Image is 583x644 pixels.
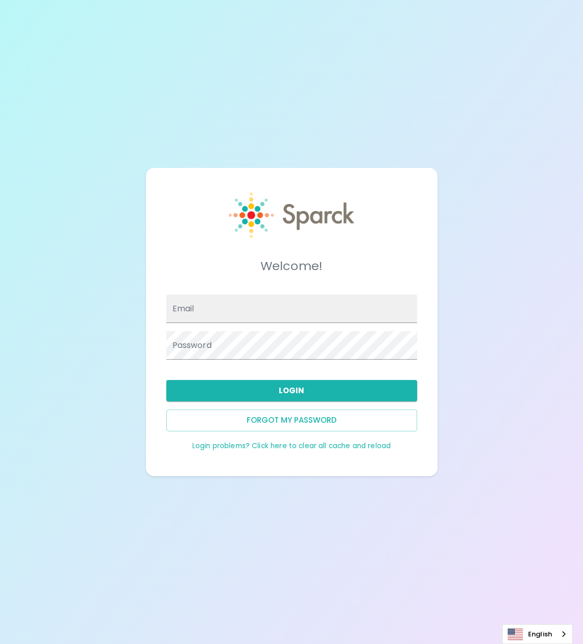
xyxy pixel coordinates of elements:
[166,409,417,431] button: Forgot my password
[192,441,391,451] a: Login problems? Click here to clear all cache and reload
[502,624,573,644] div: Language
[166,258,417,274] h5: Welcome!
[229,192,355,238] img: Sparck logo
[166,380,417,401] button: Login
[503,625,572,643] a: English
[502,624,573,644] aside: Language selected: English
